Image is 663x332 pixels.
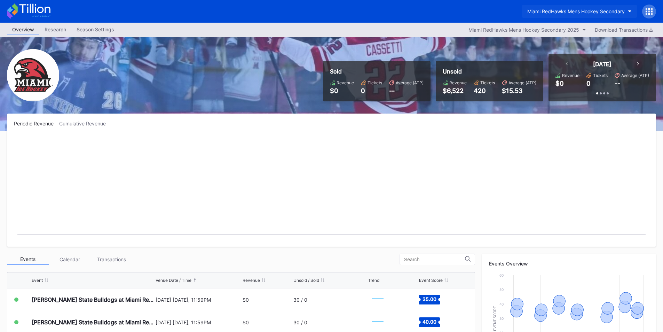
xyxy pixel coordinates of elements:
[480,80,495,85] div: Tickets
[368,80,382,85] div: Tickets
[591,25,656,34] button: Download Transactions
[59,121,111,126] div: Cumulative Revenue
[389,87,424,94] div: --
[7,254,49,265] div: Events
[7,49,59,101] img: Miami_RedHawks_Mens_Hockey_Secondary.png
[14,135,649,240] svg: Chart title
[368,291,389,308] svg: Chart title
[243,278,260,283] div: Revenue
[468,27,579,33] div: Miami RedHawks Mens Hockey Secondary 2025
[293,297,307,303] div: 30 / 0
[14,121,59,126] div: Periodic Revenue
[243,297,249,303] div: $0
[39,24,71,34] div: Research
[330,68,424,75] div: Sold
[499,287,504,292] text: 50
[32,278,43,283] div: Event
[419,278,443,283] div: Event Score
[586,80,591,87] div: 0
[423,319,436,325] text: 40.00
[7,24,39,35] a: Overview
[562,73,579,78] div: Revenue
[49,254,90,265] div: Calendar
[156,319,241,325] div: [DATE] [DATE], 11:59PM
[32,296,154,303] div: [PERSON_NAME] State Bulldogs at Miami Redhawks Mens Hockey
[361,87,382,94] div: 0
[502,87,536,94] div: $15.53
[90,254,132,265] div: Transactions
[508,80,536,85] div: Average (ATP)
[489,261,649,267] div: Events Overview
[243,319,249,325] div: $0
[527,8,625,14] div: Miami RedHawks Mens Hockey Secondary
[368,278,379,283] div: Trend
[443,87,467,94] div: $6,522
[499,302,504,306] text: 40
[293,319,307,325] div: 30 / 0
[368,314,389,331] svg: Chart title
[293,278,319,283] div: Unsold / Sold
[156,278,191,283] div: Venue Date / Time
[499,316,504,321] text: 30
[493,306,497,331] text: Event Score
[474,87,495,94] div: 420
[499,273,504,277] text: 60
[71,24,119,34] div: Season Settings
[337,80,354,85] div: Revenue
[593,61,611,68] div: [DATE]
[449,80,467,85] div: Revenue
[593,73,608,78] div: Tickets
[615,80,620,87] div: --
[465,25,590,34] button: Miami RedHawks Mens Hockey Secondary 2025
[32,319,154,326] div: [PERSON_NAME] State Bulldogs at Miami Redhawks Mens Hockey
[156,297,241,303] div: [DATE] [DATE], 11:59PM
[396,80,424,85] div: Average (ATP)
[423,296,436,302] text: 35.00
[621,73,649,78] div: Average (ATP)
[404,257,465,262] input: Search
[595,27,653,33] div: Download Transactions
[330,87,354,94] div: $0
[555,80,564,87] div: $0
[443,68,536,75] div: Unsold
[39,24,71,35] a: Research
[522,5,637,18] button: Miami RedHawks Mens Hockey Secondary
[71,24,119,35] a: Season Settings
